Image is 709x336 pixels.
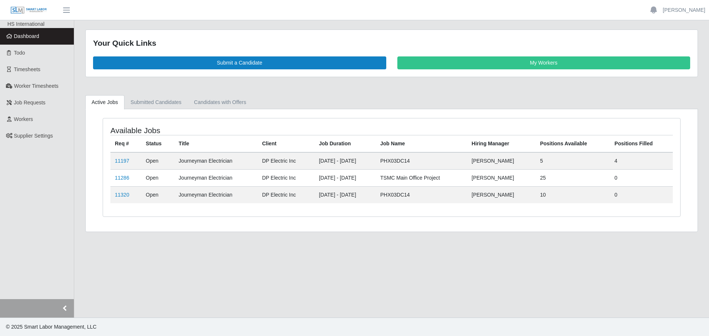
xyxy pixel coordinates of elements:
[258,135,315,152] th: Client
[10,6,47,14] img: SLM Logo
[535,152,610,170] td: 5
[610,169,673,186] td: 0
[467,186,535,203] td: [PERSON_NAME]
[7,21,44,27] span: HS International
[14,116,33,122] span: Workers
[535,135,610,152] th: Positions Available
[174,186,258,203] td: Journeyman Electrician
[115,192,129,198] a: 11320
[6,324,96,330] span: © 2025 Smart Labor Management, LLC
[110,135,141,152] th: Req #
[141,135,174,152] th: Status
[14,50,25,56] span: Todo
[258,152,315,170] td: DP Electric Inc
[174,169,258,186] td: Journeyman Electrician
[141,186,174,203] td: Open
[467,135,535,152] th: Hiring Manager
[14,33,40,39] span: Dashboard
[115,158,129,164] a: 11197
[85,95,124,110] a: Active Jobs
[315,169,376,186] td: [DATE] - [DATE]
[188,95,252,110] a: Candidates with Offers
[124,95,188,110] a: Submitted Candidates
[535,169,610,186] td: 25
[467,169,535,186] td: [PERSON_NAME]
[467,152,535,170] td: [PERSON_NAME]
[93,37,690,49] div: Your Quick Links
[141,169,174,186] td: Open
[258,186,315,203] td: DP Electric Inc
[115,175,129,181] a: 11286
[110,126,338,135] h4: Available Jobs
[376,186,467,203] td: PHX03DC14
[174,135,258,152] th: Title
[315,186,376,203] td: [DATE] - [DATE]
[14,133,53,139] span: Supplier Settings
[376,169,467,186] td: TSMC Main Office Project
[14,83,58,89] span: Worker Timesheets
[610,186,673,203] td: 0
[315,135,376,152] th: Job Duration
[14,100,46,105] span: Job Requests
[315,152,376,170] td: [DATE] - [DATE]
[610,135,673,152] th: Positions Filled
[397,56,691,69] a: My Workers
[663,6,705,14] a: [PERSON_NAME]
[610,152,673,170] td: 4
[376,152,467,170] td: PHX03DC14
[376,135,467,152] th: Job Name
[93,56,386,69] a: Submit a Candidate
[258,169,315,186] td: DP Electric Inc
[14,66,41,72] span: Timesheets
[141,152,174,170] td: Open
[174,152,258,170] td: Journeyman Electrician
[535,186,610,203] td: 10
